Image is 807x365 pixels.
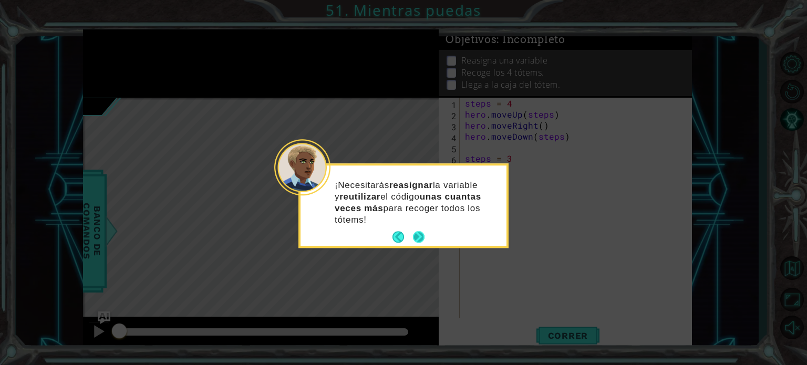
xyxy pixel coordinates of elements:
[335,180,499,226] p: ¡Necesitarás la variable y el código para recoger todos los tótems!
[413,232,425,243] button: Next
[339,192,380,202] strong: reutilizar
[392,232,413,243] button: Back
[389,180,433,190] strong: reasignar
[335,192,481,213] strong: unas cuantas veces más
